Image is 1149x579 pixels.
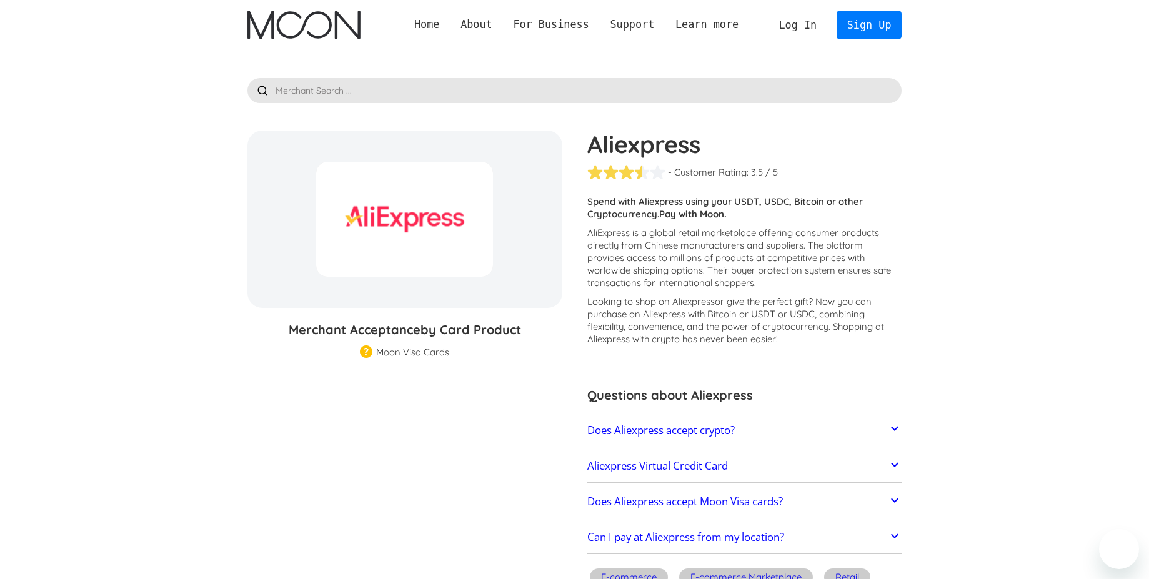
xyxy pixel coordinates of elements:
div: Support [610,17,654,32]
div: For Business [513,17,589,32]
a: Does Aliexpress accept Moon Visa cards? [587,488,902,515]
a: Sign Up [837,11,902,39]
div: / 5 [765,166,778,179]
span: or give the perfect gift [715,295,808,307]
p: Looking to shop on Aliexpress ? Now you can purchase on Aliexpress with Bitcoin or USDT or USDC, ... [587,295,902,345]
div: 3.5 [751,166,763,179]
div: About [450,17,502,32]
h3: Merchant Acceptance [247,320,562,339]
div: For Business [503,17,600,32]
div: Moon Visa Cards [376,346,449,359]
iframe: Pulsante per aprire la finestra di messaggistica [1099,529,1139,569]
a: Can I pay at Aliexpress from my location? [587,525,902,551]
div: About [460,17,492,32]
h2: Does Aliexpress accept crypto? [587,424,735,437]
span: by Card Product [420,322,521,337]
div: Learn more [665,17,749,32]
a: Aliexpress Virtual Credit Card [587,453,902,479]
a: Log In [768,11,827,39]
h2: Aliexpress Virtual Credit Card [587,460,728,472]
img: Moon Logo [247,11,361,39]
p: Spend with Aliexpress using your USDT, USDC, Bitcoin or other Cryptocurrency. [587,195,902,220]
h2: Does Aliexpress accept Moon Visa cards? [587,495,783,508]
input: Merchant Search ... [247,78,902,103]
p: AliExpress is a global retail marketplace offering consumer products directly from Chinese manufa... [587,227,902,289]
strong: Pay with Moon. [659,208,727,220]
a: home [247,11,361,39]
div: Learn more [675,17,739,32]
a: Home [404,17,450,32]
h2: Can I pay at Aliexpress from my location? [587,531,784,543]
div: Support [600,17,665,32]
h3: Questions about Aliexpress [587,386,902,405]
div: - Customer Rating: [668,166,749,179]
a: Does Aliexpress accept crypto? [587,417,902,443]
h1: Aliexpress [587,131,902,158]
